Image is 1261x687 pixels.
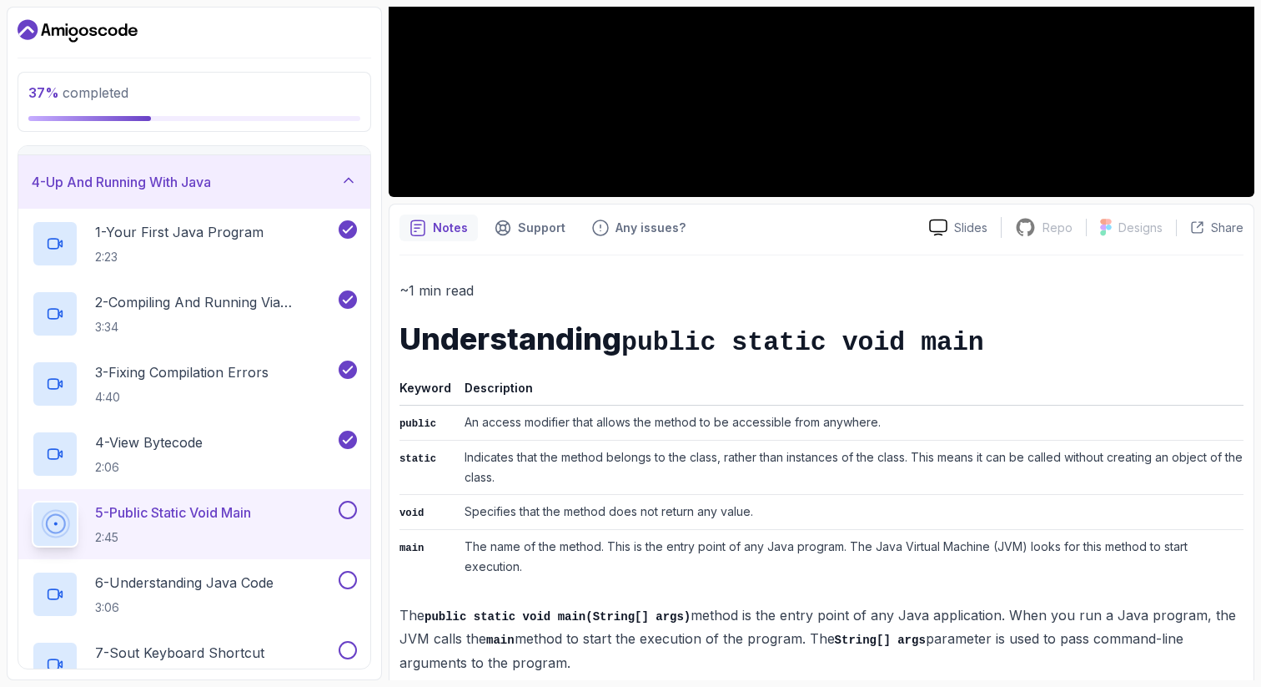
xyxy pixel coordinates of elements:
[425,610,691,624] code: public static void main(String[] args)
[458,377,1243,406] th: Description
[458,494,1243,529] td: Specifies that the method does not return any value.
[458,405,1243,440] td: An access modifier that allows the method to be accessible from anywhere.
[95,503,251,523] p: 5 - Public Static Void Main
[399,453,436,465] code: static
[486,634,515,647] code: main
[18,18,138,44] a: Dashboard
[1118,220,1163,236] p: Designs
[399,322,1243,357] h1: Understanding
[32,361,357,407] button: 3-Fixing Compilation Errors4:40
[399,418,436,430] code: public
[399,604,1243,674] p: The method is the entry point of any Java application. When you run a Java program, the JVM calls...
[518,220,565,236] p: Support
[916,219,1001,236] a: Slides
[32,220,357,267] button: 1-Your First Java Program2:23
[28,84,128,101] span: completed
[95,292,335,312] p: 2 - Compiling And Running Via Terminal
[32,501,357,548] button: 5-Public Static Void Main2:45
[1042,220,1073,236] p: Repo
[95,529,251,546] p: 2:45
[95,319,335,336] p: 3:34
[399,377,458,406] th: Keyword
[95,643,264,663] p: 7 - Sout Keyboard Shortcut
[18,155,370,209] button: 4-Up And Running With Java
[32,290,357,337] button: 2-Compiling And Running Via Terminal3:34
[399,543,424,554] code: main
[1176,220,1243,236] button: Share
[621,328,984,357] code: public static void main
[615,220,686,236] p: Any issues?
[399,279,1243,302] p: ~1 min read
[95,599,274,616] p: 3:06
[835,634,926,647] code: String[] args
[95,362,269,382] p: 3 - Fixing Compilation Errors
[95,249,264,265] p: 2:23
[95,459,203,476] p: 2:06
[28,84,59,101] span: 37 %
[95,432,203,452] p: 4 - View Bytecode
[32,172,211,192] h3: 4 - Up And Running With Java
[399,508,424,519] code: void
[95,389,269,406] p: 4:40
[95,573,274,593] p: 6 - Understanding Java Code
[32,571,357,618] button: 6-Understanding Java Code3:06
[458,529,1243,583] td: The name of the method. This is the entry point of any Java program. The Java Virtual Machine (JV...
[1211,220,1243,236] p: Share
[954,220,987,236] p: Slides
[433,220,468,236] p: Notes
[399,215,478,241] button: notes button
[32,431,357,477] button: 4-View Bytecode2:06
[582,215,696,241] button: Feedback button
[458,440,1243,494] td: Indicates that the method belongs to the class, rather than instances of the class. This means it...
[485,215,575,241] button: Support button
[95,222,264,242] p: 1 - Your First Java Program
